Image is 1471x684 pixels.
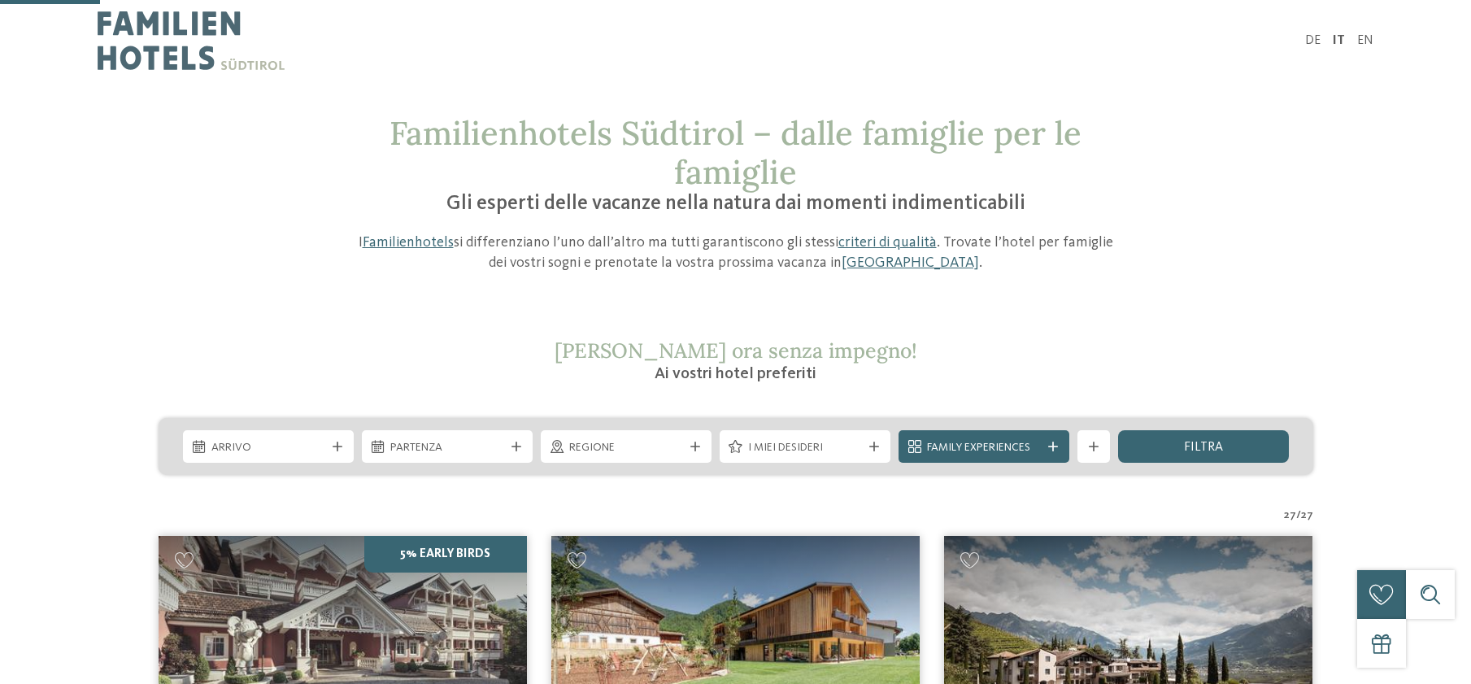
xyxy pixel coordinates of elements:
a: DE [1305,34,1321,47]
a: Familienhotels [363,235,454,250]
a: [GEOGRAPHIC_DATA] [842,255,979,270]
span: 27 [1301,508,1313,524]
span: / [1296,508,1301,524]
span: I miei desideri [748,440,862,456]
span: Arrivo [211,440,325,456]
p: I si differenziano l’uno dall’altro ma tutti garantiscono gli stessi . Trovate l’hotel per famigl... [350,233,1122,273]
span: 27 [1284,508,1296,524]
span: filtra [1184,441,1223,454]
a: EN [1357,34,1373,47]
a: IT [1333,34,1345,47]
span: Regione [569,440,683,456]
span: Partenza [390,440,504,456]
span: [PERSON_NAME] ora senza impegno! [555,338,917,364]
span: Familienhotels Südtirol – dalle famiglie per le famiglie [390,112,1081,193]
span: Ai vostri hotel preferiti [655,366,816,382]
a: criteri di qualità [838,235,937,250]
span: Family Experiences [927,440,1041,456]
span: Gli esperti delle vacanze nella natura dai momenti indimenticabili [446,194,1025,214]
